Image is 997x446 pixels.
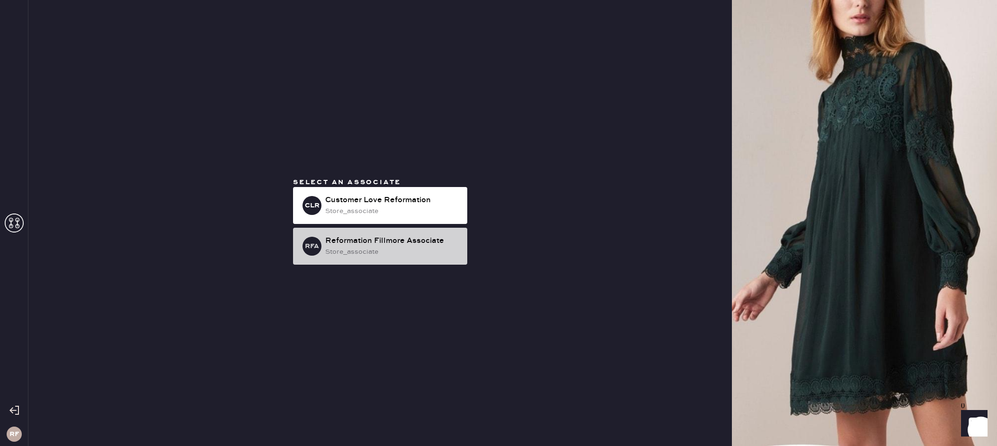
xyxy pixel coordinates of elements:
span: Select an associate [293,178,401,187]
div: Reformation Fillmore Associate [325,235,460,247]
h3: RFA [305,243,319,250]
iframe: Front Chat [952,403,993,444]
div: store_associate [325,206,460,216]
h3: RF [9,431,19,437]
h3: CLR [305,202,320,209]
div: Customer Love Reformation [325,195,460,206]
div: store_associate [325,247,460,257]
